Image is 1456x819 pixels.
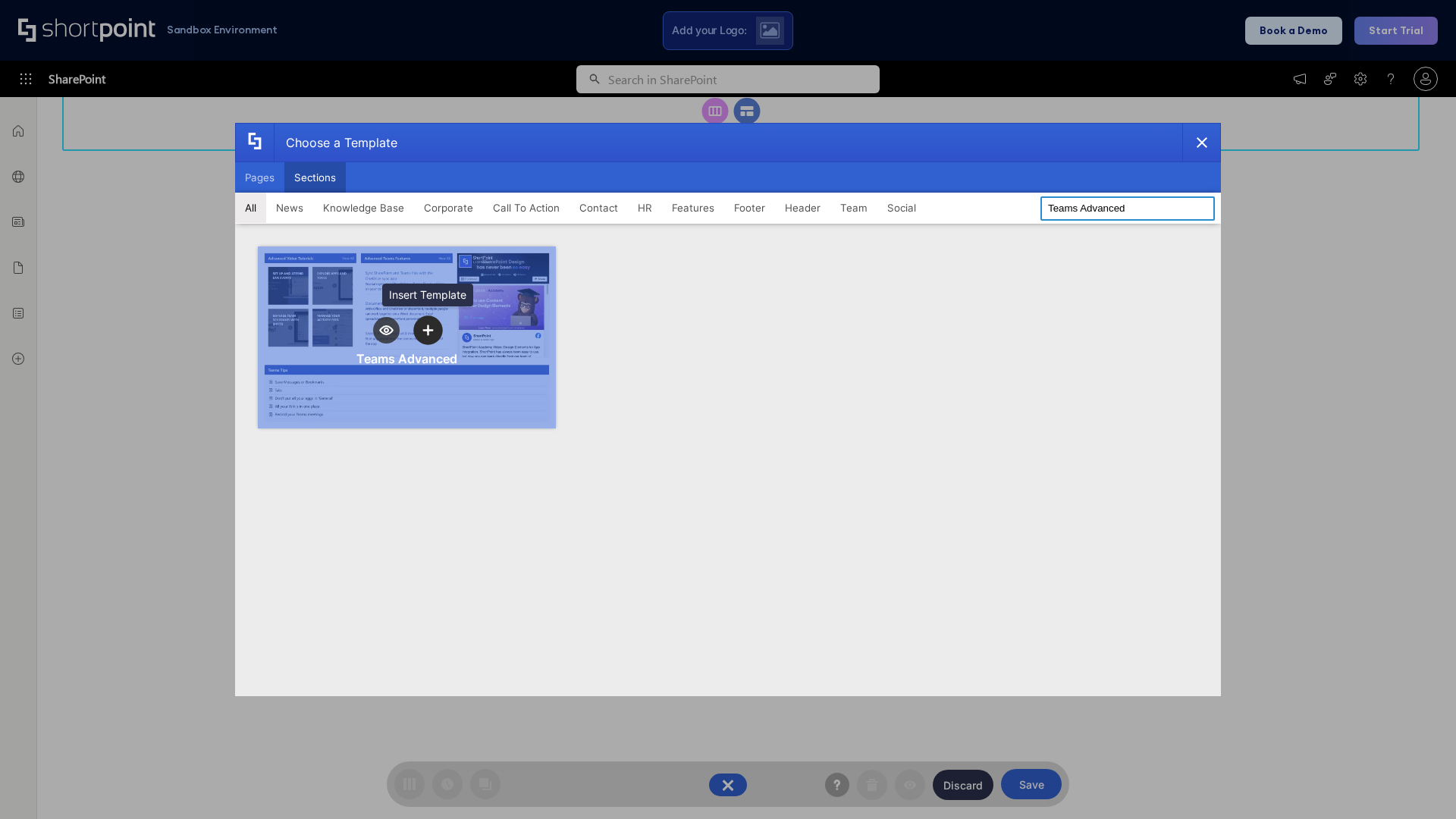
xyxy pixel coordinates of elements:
[1040,196,1215,221] input: Search
[284,162,346,193] button: Sections
[628,193,662,223] button: HR
[235,162,284,193] button: Pages
[414,193,483,223] button: Corporate
[724,193,775,223] button: Footer
[830,193,877,223] button: Team
[356,351,457,366] div: Teams Advanced
[775,193,830,223] button: Header
[1380,746,1456,819] iframe: Chat Widget
[235,123,1221,696] div: template selector
[235,193,266,223] button: All
[313,193,414,223] button: Knowledge Base
[662,193,724,223] button: Features
[266,193,313,223] button: News
[877,193,926,223] button: Social
[274,124,397,162] div: Choose a Template
[570,193,628,223] button: Contact
[483,193,570,223] button: Call To Action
